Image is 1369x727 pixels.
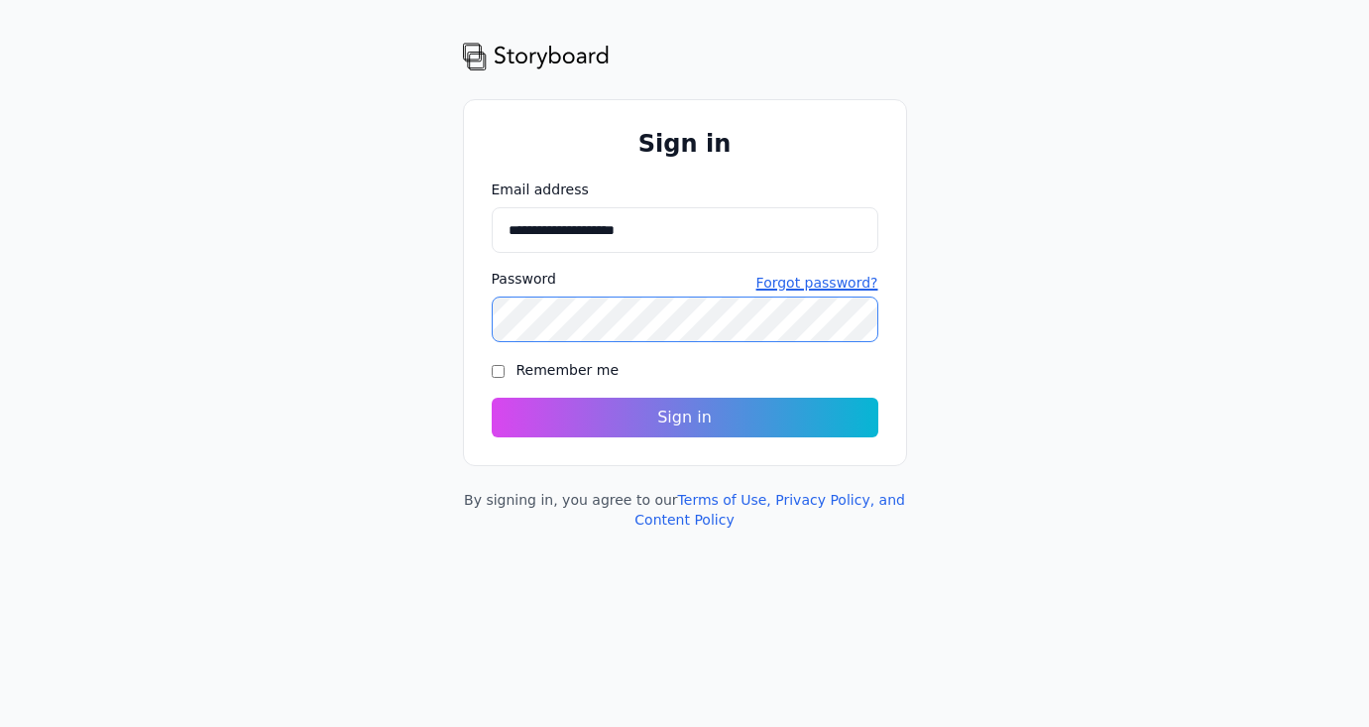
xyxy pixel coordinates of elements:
[492,180,878,199] label: Email address
[492,398,878,437] button: Sign in
[463,490,907,530] div: By signing in, you agree to our
[634,492,905,528] a: Terms of Use, Privacy Policy, and Content Policy
[516,362,620,378] label: Remember me
[756,273,878,293] a: Forgot password?
[492,128,878,160] h1: Sign in
[463,40,610,71] img: storyboard
[492,269,556,289] label: Password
